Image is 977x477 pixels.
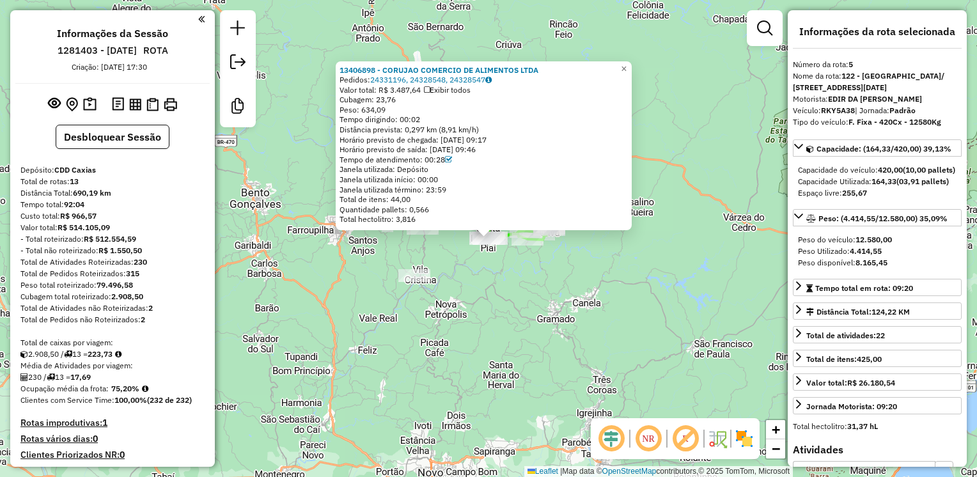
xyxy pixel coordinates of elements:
[793,279,962,296] a: Tempo total em rota: 09:20
[20,233,205,245] div: - Total roteirizado:
[856,258,887,267] strong: 8.165,45
[793,26,962,38] h4: Informações da rota selecionada
[147,395,192,405] strong: (232 de 232)
[485,76,492,84] i: Observações
[60,211,97,221] strong: R$ 966,57
[793,421,962,432] div: Total hectolitro:
[793,229,962,274] div: Peso: (4.414,55/12.580,00) 35,09%
[445,155,452,164] a: Com service time
[20,256,205,268] div: Total de Atividades Roteirizadas:
[98,246,142,255] strong: R$ 1.550,50
[20,337,205,348] div: Total de caixas por viagem:
[670,423,701,454] span: Exibir rótulo
[793,59,962,70] div: Número da rota:
[821,106,855,115] strong: RKY5A38
[871,176,896,186] strong: 164,33
[340,125,628,135] div: Distância prevista: 0,297 km (8,91 km/h)
[793,71,944,92] strong: 122 - [GEOGRAPHIC_DATA]/ [STREET_ADDRESS][DATE]
[752,15,778,41] a: Exibir filtros
[47,373,55,381] i: Total de rotas
[793,70,962,93] div: Nome da rota:
[144,95,161,114] button: Visualizar Romaneio
[621,63,627,74] span: ×
[798,187,957,199] div: Espaço livre:
[141,315,145,324] strong: 2
[143,45,168,56] h6: ROTA
[70,176,79,186] strong: 13
[793,373,962,391] a: Valor total:R$ 26.180,54
[596,423,627,454] span: Ocultar deslocamento
[198,12,205,26] a: Clique aqui para minimizar o painel
[127,95,144,113] button: Visualizar relatório de Roteirização
[81,95,99,114] button: Painel de Sugestão
[97,280,133,290] strong: 79.496,58
[793,93,962,105] div: Motorista:
[20,268,205,279] div: Total de Pedidos Roteirizados:
[20,350,28,358] i: Cubagem total roteirizado
[793,302,962,320] a: Distância Total:124,22 KM
[633,423,664,454] span: Ocultar NR
[772,421,780,437] span: +
[855,106,916,115] span: | Jornada:
[20,373,28,381] i: Total de Atividades
[817,144,951,153] span: Capacidade: (164,33/420,00) 39,13%
[424,85,471,95] span: Exibir todos
[340,65,538,75] a: 13406898 - CORUJAO COMERCIO DE ALIMENTOS LTDA
[398,269,430,282] div: Atividade não roteirizada - FAMíGLIA PEZZI RESTA
[111,384,139,393] strong: 75,20%
[20,450,205,460] h4: Clientes Priorizados NR:
[115,350,121,358] i: Meta Caixas/viagem: 223,23 Diferença: 0,50
[806,306,910,318] div: Distância Total:
[340,205,628,215] div: Quantidade pallets: 0,566
[806,377,895,389] div: Valor total:
[818,214,948,223] span: Peso: (4.414,55/12.580,00) 35,09%
[847,378,895,387] strong: R$ 26.180,54
[73,188,111,198] strong: 690,19 km
[560,467,562,476] span: |
[20,302,205,314] div: Total de Atividades não Roteirizadas:
[871,307,910,317] span: 124,22 KM
[340,185,628,195] div: Janela utilizada término: 23:59
[340,175,628,185] div: Janela utilizada início: 00:00
[20,371,205,383] div: 230 / 13 =
[20,291,205,302] div: Cubagem total roteirizado:
[878,165,903,175] strong: 420,00
[20,164,205,176] div: Depósito:
[806,331,885,340] span: Total de atividades:
[102,417,107,428] strong: 1
[889,106,916,115] strong: Padrão
[793,209,962,226] a: Peso: (4.414,55/12.580,00) 35,09%
[20,279,205,291] div: Peso total roteirizado:
[340,105,386,114] span: Peso: 634,09
[806,354,882,365] div: Total de itens:
[70,372,91,382] strong: 17,69
[84,234,136,244] strong: R$ 512.554,59
[793,105,962,116] div: Veículo:
[148,303,153,313] strong: 2
[120,449,125,460] strong: 0
[64,350,72,358] i: Total de rotas
[20,314,205,325] div: Total de Pedidos não Roteirizados:
[20,418,205,428] h4: Rotas improdutivas:
[793,397,962,414] a: Jornada Motorista: 09:20
[54,165,96,175] strong: CDD Caxias
[340,194,628,205] div: Total de itens: 44,00
[793,116,962,128] div: Tipo do veículo:
[109,95,127,114] button: Logs desbloquear sessão
[20,245,205,256] div: - Total não roteirizado:
[850,246,882,256] strong: 4.414,55
[20,199,205,210] div: Tempo total:
[20,187,205,199] div: Distância Total:
[848,59,853,69] strong: 5
[896,176,949,186] strong: (03,91 pallets)
[793,326,962,343] a: Total de atividades:22
[20,348,205,360] div: 2.908,50 / 13 =
[848,117,941,127] strong: F. Fixa - 420Cx - 12580Kg
[828,94,922,104] strong: EDIR DA [PERSON_NAME]
[225,15,251,44] a: Nova sessão e pesquisa
[793,139,962,157] a: Capacidade: (164,33/420,00) 39,13%
[340,164,628,175] div: Janela utilizada: Depósito
[798,246,957,257] div: Peso Utilizado:
[798,164,957,176] div: Capacidade do veículo:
